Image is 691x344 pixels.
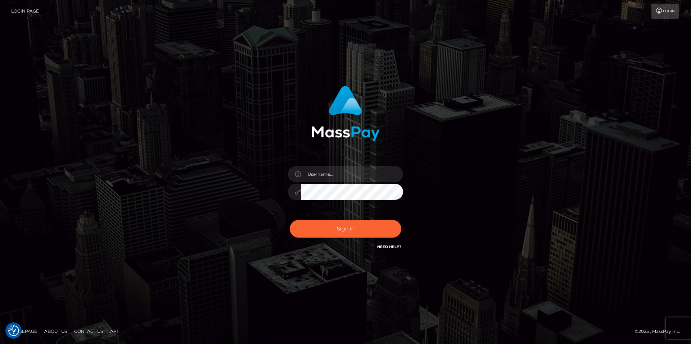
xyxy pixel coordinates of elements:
[8,325,19,336] button: Consent Preferences
[301,166,403,182] input: Username...
[635,327,686,335] div: © 2025 , MassPay Inc.
[11,4,39,19] a: Login Page
[71,326,106,337] a: Contact Us
[311,86,380,141] img: MassPay Login
[8,325,19,336] img: Revisit consent button
[651,4,679,19] a: Login
[107,326,121,337] a: API
[290,220,401,238] button: Sign in
[377,244,401,249] a: Need Help?
[41,326,70,337] a: About Us
[8,326,40,337] a: Homepage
